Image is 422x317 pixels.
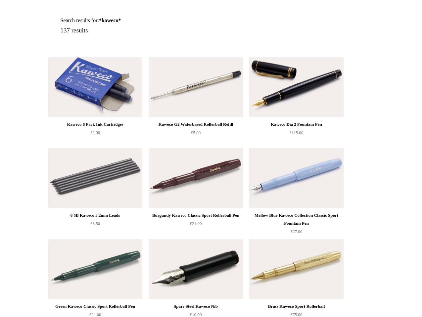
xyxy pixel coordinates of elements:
div: Kaweco G2 Waterbased Rollerball Refill [150,120,241,128]
span: £5.00 [191,130,201,135]
h5: 137 results [61,27,219,34]
div: Brass Kaweco Sport Rollerball [251,302,342,310]
a: Kaweco G2 Waterbased Rollerball Refill Kaweco G2 Waterbased Rollerball Refill [149,57,243,117]
a: Burgundy Kaweco Classic Sport Rollerball Pen Burgundy Kaweco Classic Sport Rollerball Pen [149,148,243,208]
div: Burgundy Kaweco Classic Sport Rollerball Pen [150,211,241,219]
span: £2.00 [90,130,100,135]
a: 6 5B Kaweco 3.2mm Leads £6.50 [48,211,142,239]
span: £24.00 [190,221,202,226]
div: Mellow Blue Kaweco Collection Classic Sport Fountain Pen [251,211,342,227]
div: Kaweco 6 Pack Ink Cartridges [50,120,141,128]
img: Kaweco G2 Waterbased Rollerball Refill [149,57,243,117]
img: Green Kaweco Classic Sport Rollerball Pen [48,239,142,299]
img: Spare Steel Kaweco Nib [149,239,243,299]
div: Spare Steel Kaweco Nib [150,302,241,310]
a: Burgundy Kaweco Classic Sport Rollerball Pen £24.00 [149,211,243,239]
a: Mellow Blue Kaweco Collection Classic Sport Fountain Pen Mellow Blue Kaweco Collection Classic Sp... [249,148,343,208]
a: Spare Steel Kaweco Nib Spare Steel Kaweco Nib [149,239,243,299]
a: Kaweco G2 Waterbased Rollerball Refill £5.00 [149,120,243,148]
img: 6 5B Kaweco 3.2mm Leads [48,148,142,208]
img: Brass Kaweco Sport Rollerball [249,239,343,299]
img: Mellow Blue Kaweco Collection Classic Sport Fountain Pen [249,148,343,208]
div: Green Kaweco Classic Sport Rollerball Pen [50,302,141,310]
img: Burgundy Kaweco Classic Sport Rollerball Pen [149,148,243,208]
div: 6 5B Kaweco 3.2mm Leads [50,211,141,219]
a: Green Kaweco Classic Sport Rollerball Pen Green Kaweco Classic Sport Rollerball Pen [48,239,142,299]
img: Kaweco Dia 2 Fountain Pen [249,57,343,117]
a: Mellow Blue Kaweco Collection Classic Sport Fountain Pen £27.00 [249,211,343,239]
h1: Search results for: [61,17,219,23]
a: Kaweco Dia 2 Fountain Pen £115.00 [249,120,343,148]
div: Kaweco Dia 2 Fountain Pen [251,120,342,128]
a: Kaweco 6 Pack Ink Cartridges Kaweco 6 Pack Ink Cartridges [48,57,142,117]
span: £75.00 [291,312,303,317]
span: £10.00 [190,312,202,317]
span: £27.00 [291,229,303,234]
span: £115.00 [290,130,304,135]
a: Kaweco Dia 2 Fountain Pen Kaweco Dia 2 Fountain Pen [249,57,343,117]
a: 6 5B Kaweco 3.2mm Leads 6 5B Kaweco 3.2mm Leads [48,148,142,208]
a: Brass Kaweco Sport Rollerball Brass Kaweco Sport Rollerball [249,239,343,299]
span: £6.50 [90,221,100,226]
a: Kaweco 6 Pack Ink Cartridges £2.00 [48,120,142,148]
img: Kaweco 6 Pack Ink Cartridges [48,57,142,117]
span: £24.00 [89,312,101,317]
